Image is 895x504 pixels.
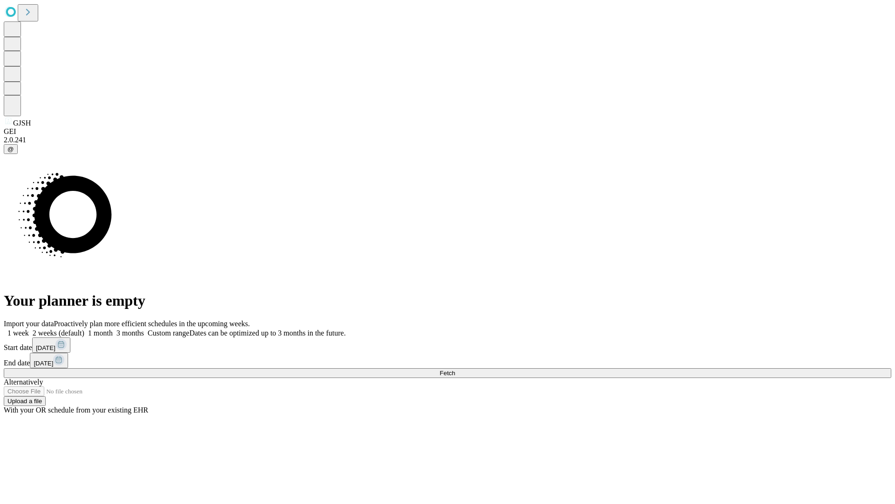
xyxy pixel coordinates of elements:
span: GJSH [13,119,31,127]
button: [DATE] [30,353,68,368]
span: 1 week [7,329,29,337]
span: 1 month [88,329,113,337]
div: Start date [4,337,891,353]
div: 2.0.241 [4,136,891,144]
span: [DATE] [34,360,53,367]
span: [DATE] [36,344,55,351]
div: End date [4,353,891,368]
div: GEI [4,127,891,136]
span: Alternatively [4,378,43,386]
button: Fetch [4,368,891,378]
button: Upload a file [4,396,46,406]
span: @ [7,146,14,153]
span: Import your data [4,320,54,328]
button: [DATE] [32,337,70,353]
span: Dates can be optimized up to 3 months in the future. [189,329,345,337]
span: Proactively plan more efficient schedules in the upcoming weeks. [54,320,250,328]
span: Fetch [440,370,455,377]
span: With your OR schedule from your existing EHR [4,406,148,414]
button: @ [4,144,18,154]
h1: Your planner is empty [4,292,891,309]
span: Custom range [148,329,189,337]
span: 3 months [117,329,144,337]
span: 2 weeks (default) [33,329,84,337]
